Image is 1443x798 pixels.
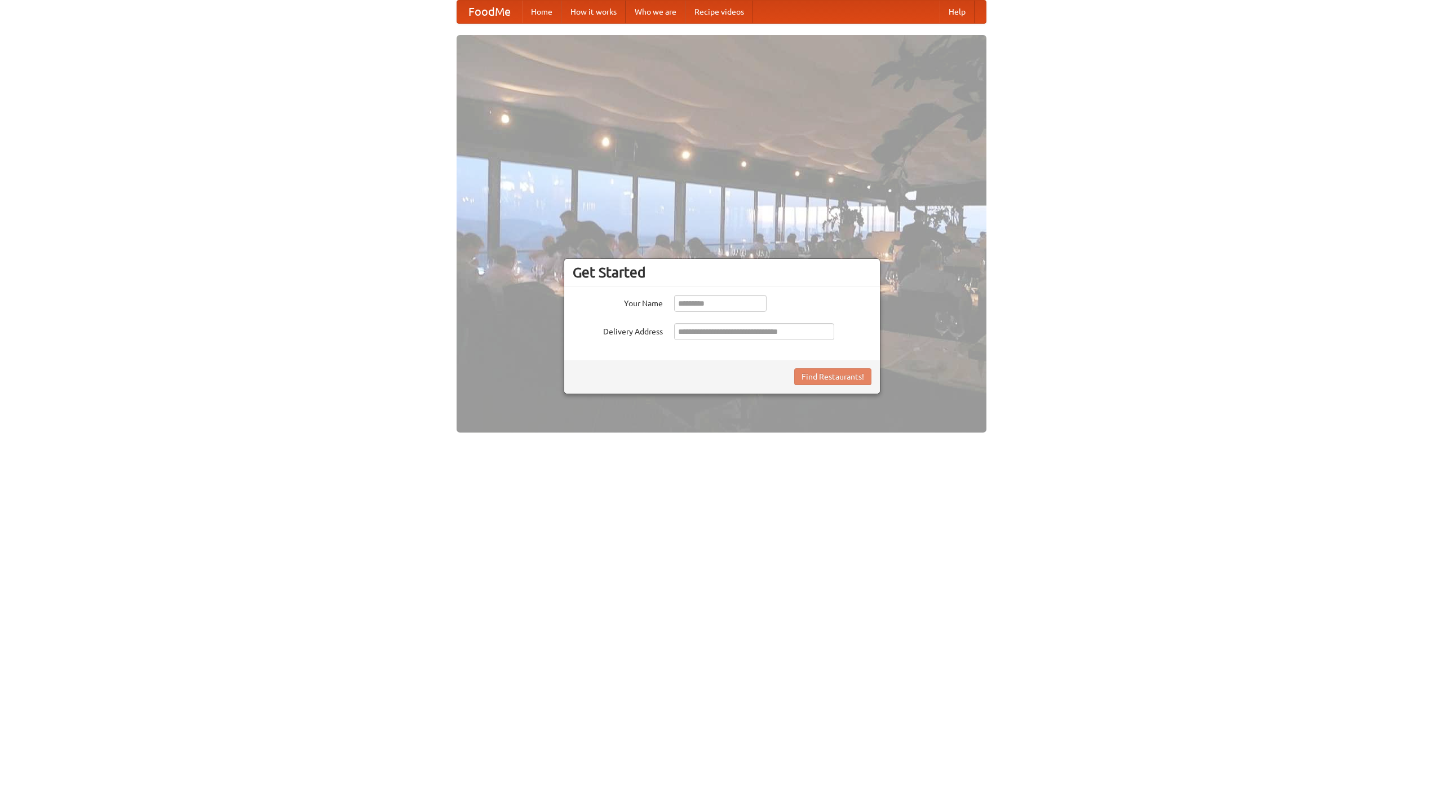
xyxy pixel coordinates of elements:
a: FoodMe [457,1,522,23]
a: Who we are [626,1,685,23]
label: Your Name [573,295,663,309]
a: Help [940,1,975,23]
label: Delivery Address [573,323,663,337]
button: Find Restaurants! [794,368,871,385]
a: Recipe videos [685,1,753,23]
a: Home [522,1,561,23]
a: How it works [561,1,626,23]
h3: Get Started [573,264,871,281]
